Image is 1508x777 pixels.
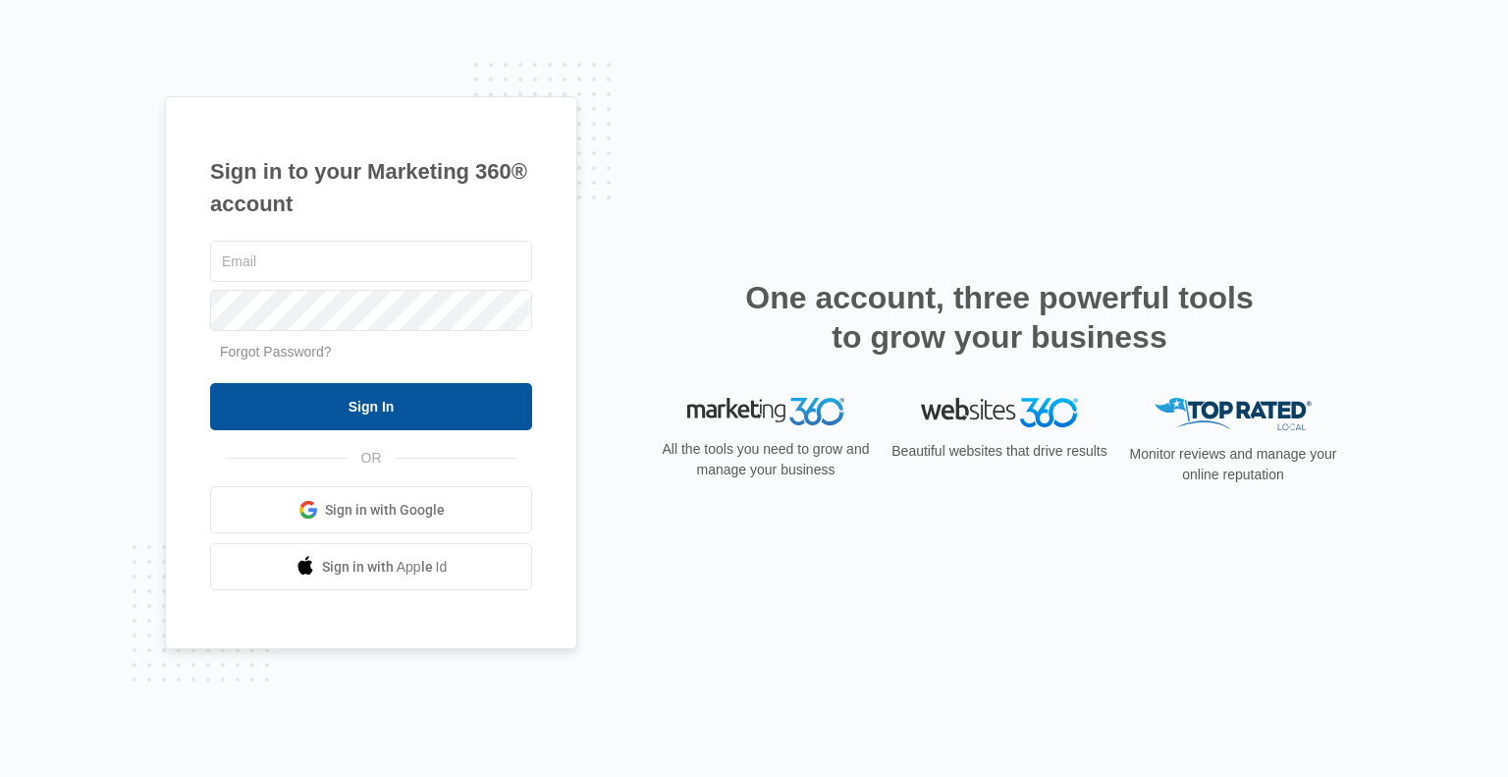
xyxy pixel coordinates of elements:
[889,441,1109,462] p: Beautiful websites that drive results
[322,557,448,578] span: Sign in with Apple Id
[687,398,844,425] img: Marketing 360
[325,500,445,521] span: Sign in with Google
[210,383,532,430] input: Sign In
[1123,444,1343,485] p: Monitor reviews and manage your online reputation
[210,486,532,533] a: Sign in with Google
[921,398,1078,426] img: Websites 360
[739,278,1260,357] h2: One account, three powerful tools to grow your business
[210,241,532,282] input: Email
[656,439,876,480] p: All the tools you need to grow and manage your business
[210,155,532,220] h1: Sign in to your Marketing 360® account
[348,448,396,469] span: OR
[1155,398,1312,430] img: Top Rated Local
[210,543,532,590] a: Sign in with Apple Id
[220,344,332,360] a: Forgot Password?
